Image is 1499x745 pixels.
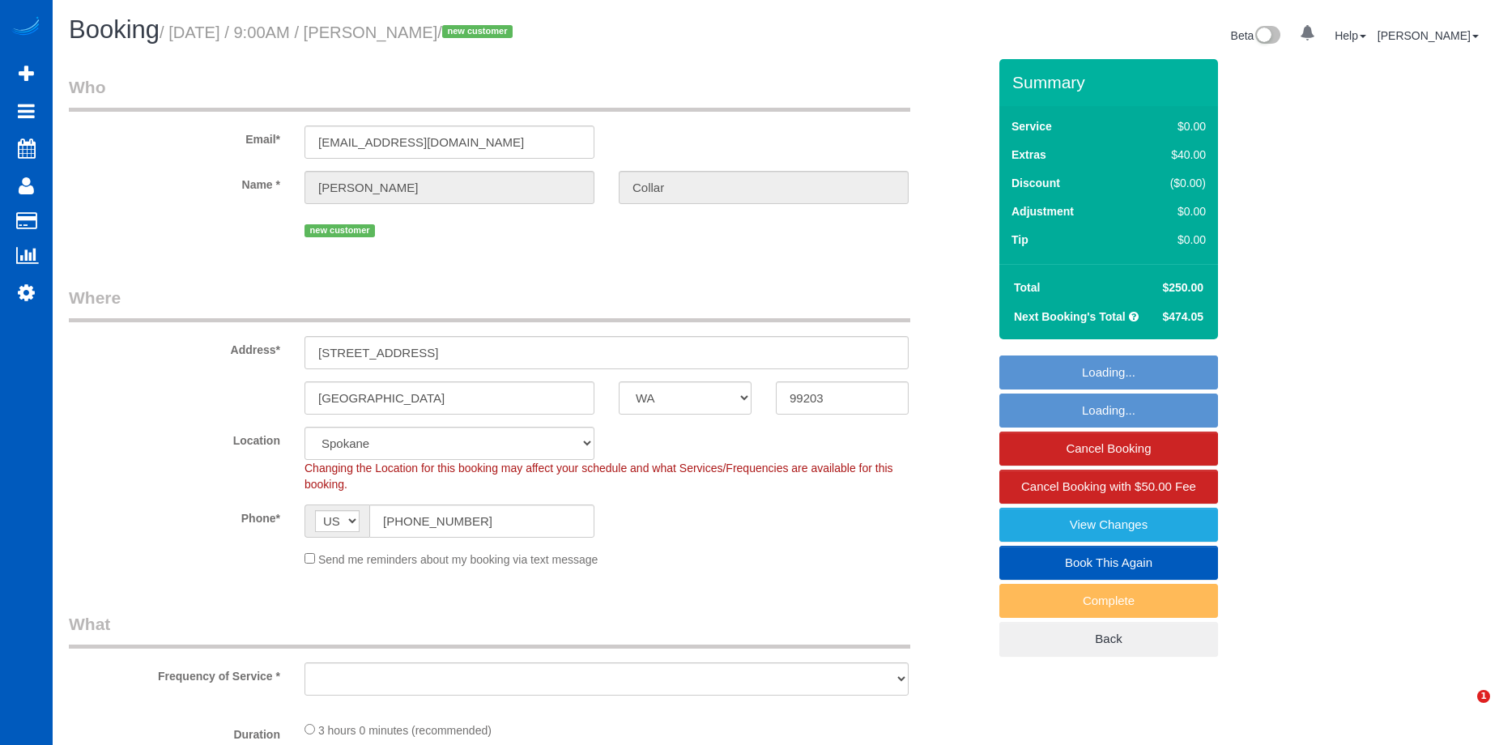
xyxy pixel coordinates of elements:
span: new customer [304,224,375,237]
span: Changing the Location for this booking may affect your schedule and what Services/Frequencies are... [304,462,893,491]
strong: Next Booking's Total [1014,310,1126,323]
span: Booking [69,15,160,44]
input: City* [304,381,594,415]
small: / [DATE] / 9:00AM / [PERSON_NAME] [160,23,517,41]
input: First Name* [304,171,594,204]
label: Location [57,427,292,449]
label: Adjustment [1011,203,1074,219]
legend: What [69,612,910,649]
input: Zip Code* [776,381,909,415]
label: Extras [1011,147,1046,163]
label: Phone* [57,504,292,526]
label: Tip [1011,232,1028,248]
div: $0.00 [1136,203,1206,219]
span: / [437,23,517,41]
input: Email* [304,126,594,159]
div: ($0.00) [1136,175,1206,191]
label: Frequency of Service * [57,662,292,684]
label: Service [1011,118,1052,134]
a: Help [1335,29,1366,42]
a: Book This Again [999,546,1218,580]
div: $0.00 [1136,232,1206,248]
a: Cancel Booking with $50.00 Fee [999,470,1218,504]
span: 1 [1477,690,1490,703]
span: $250.00 [1162,281,1203,294]
span: Send me reminders about my booking via text message [318,553,598,566]
span: new customer [442,25,513,38]
label: Discount [1011,175,1060,191]
span: 3 hours 0 minutes (recommended) [318,724,492,737]
img: Automaid Logo [10,16,42,39]
label: Email* [57,126,292,147]
a: View Changes [999,508,1218,542]
a: Cancel Booking [999,432,1218,466]
label: Name * [57,171,292,193]
label: Address* [57,336,292,358]
a: [PERSON_NAME] [1378,29,1479,42]
span: Cancel Booking with $50.00 Fee [1021,479,1196,493]
h3: Summary [1012,73,1210,92]
strong: Total [1014,281,1040,294]
label: Duration [57,721,292,743]
input: Phone* [369,504,594,538]
span: $474.05 [1162,310,1203,323]
a: Beta [1231,29,1281,42]
legend: Who [69,75,910,112]
div: $0.00 [1136,118,1206,134]
div: $40.00 [1136,147,1206,163]
img: New interface [1254,26,1280,47]
legend: Where [69,286,910,322]
a: Back [999,622,1218,656]
iframe: Intercom live chat [1444,690,1483,729]
input: Last Name* [619,171,909,204]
